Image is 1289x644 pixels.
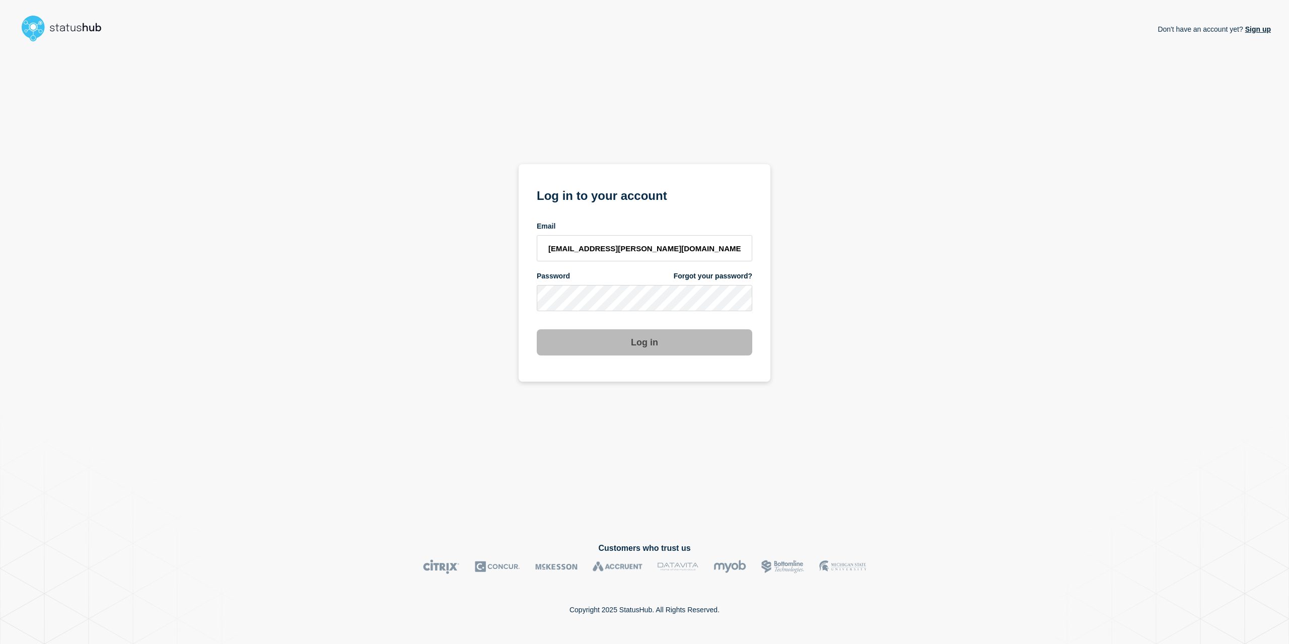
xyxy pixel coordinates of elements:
[18,544,1271,553] h2: Customers who trust us
[593,559,642,574] img: Accruent logo
[535,559,578,574] img: McKesson logo
[569,606,720,614] p: Copyright 2025 StatusHub. All Rights Reserved.
[537,222,555,231] span: Email
[713,559,746,574] img: myob logo
[819,559,866,574] img: MSU logo
[537,271,570,281] span: Password
[423,559,460,574] img: Citrix logo
[1243,25,1271,33] a: Sign up
[537,185,752,204] h1: Log in to your account
[761,559,804,574] img: Bottomline logo
[658,559,698,574] img: DataVita logo
[18,12,114,44] img: StatusHub logo
[475,559,520,574] img: Concur logo
[1158,17,1271,41] p: Don't have an account yet?
[674,271,752,281] a: Forgot your password?
[537,329,752,355] button: Log in
[537,235,752,261] input: email input
[537,285,752,311] input: password input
